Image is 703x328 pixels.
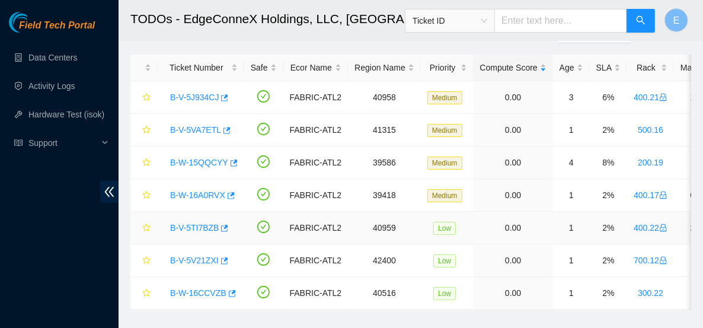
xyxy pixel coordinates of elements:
button: star [137,218,151,237]
td: 2% [590,244,627,277]
td: 2% [590,179,627,212]
a: 400.17lock [634,190,667,200]
a: 700.12lock [634,256,667,265]
td: FABRIC-ATL2 [283,179,349,212]
td: 41315 [348,114,421,147]
a: B-W-16CCVZB [170,288,226,298]
span: Low [433,287,456,300]
button: star [137,120,151,139]
td: 1 [553,277,590,310]
input: Enter text here... [494,9,627,33]
td: FABRIC-ATL2 [283,147,349,179]
td: 4 [553,147,590,179]
button: star [137,88,151,107]
span: star [142,224,151,233]
td: 0.00 [474,114,553,147]
a: 400.21lock [634,93,667,102]
span: Medium [427,124,462,137]
td: FABRIC-ATL2 [283,114,349,147]
td: 1 [553,179,590,212]
span: Medium [427,91,462,104]
span: double-left [100,181,119,203]
span: star [142,256,151,266]
td: 0.00 [474,277,553,310]
button: star [137,284,151,302]
span: search [636,15,646,27]
span: star [142,126,151,135]
td: 1 [553,212,590,244]
button: star [137,186,151,205]
span: lock [659,224,667,232]
a: Activity Logs [28,81,75,91]
a: B-V-5J934CJ [170,93,219,102]
img: Akamai Technologies [9,12,60,33]
span: check-circle [257,221,270,233]
span: star [142,191,151,200]
span: lock [659,93,667,101]
td: FABRIC-ATL2 [283,244,349,277]
span: check-circle [257,90,270,103]
button: star [137,153,151,172]
a: Data Centers [28,53,77,62]
a: 500.16 [638,125,663,135]
td: 40516 [348,277,421,310]
span: Ticket ID [413,12,487,30]
a: B-W-16A0RVX [170,190,225,200]
span: Low [433,254,456,268]
td: 40958 [348,81,421,114]
a: Hardware Test (isok) [28,110,104,119]
td: FABRIC-ATL2 [283,212,349,244]
td: 0.00 [474,81,553,114]
a: B-V-5V21ZXI [170,256,219,265]
span: star [142,289,151,298]
span: E [673,13,680,28]
a: B-W-15QQCYY [170,158,228,167]
span: star [142,158,151,168]
td: 40959 [348,212,421,244]
a: B-V-5TI7BZB [170,223,219,233]
span: check-circle [257,188,270,200]
a: Akamai TechnologiesField Tech Portal [9,21,95,37]
td: 8% [590,147,627,179]
span: Support [28,131,98,155]
td: FABRIC-ATL2 [283,277,349,310]
a: 300.22 [638,288,663,298]
td: 39586 [348,147,421,179]
td: 0.00 [474,244,553,277]
span: lock [659,256,667,265]
td: 42400 [348,244,421,277]
span: check-circle [257,286,270,298]
span: star [142,93,151,103]
td: 1 [553,114,590,147]
span: lock [659,191,667,199]
td: 0.00 [474,147,553,179]
td: 2% [590,277,627,310]
span: Medium [427,157,462,170]
a: 200.19 [638,158,663,167]
td: 0.00 [474,212,553,244]
a: 400.22lock [634,223,667,233]
td: 2% [590,114,627,147]
span: read [14,139,23,147]
a: B-V-5VA7ETL [170,125,221,135]
td: 1 [553,244,590,277]
button: E [664,8,688,32]
button: search [627,9,655,33]
td: 6% [590,81,627,114]
td: 39418 [348,179,421,212]
span: Low [433,222,456,235]
span: check-circle [257,155,270,168]
span: check-circle [257,123,270,135]
span: Medium [427,189,462,202]
td: FABRIC-ATL2 [283,81,349,114]
span: Field Tech Portal [19,20,95,31]
td: 0.00 [474,179,553,212]
span: check-circle [257,253,270,266]
td: 3 [553,81,590,114]
td: 2% [590,212,627,244]
button: star [137,251,151,270]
